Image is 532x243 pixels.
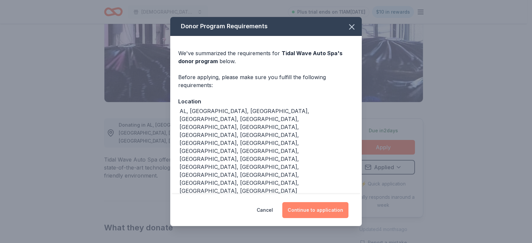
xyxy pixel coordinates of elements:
button: Continue to application [282,202,348,218]
button: Cancel [257,202,273,218]
div: Donor Program Requirements [170,17,362,36]
div: AL, [GEOGRAPHIC_DATA], [GEOGRAPHIC_DATA], [GEOGRAPHIC_DATA], [GEOGRAPHIC_DATA], [GEOGRAPHIC_DATA]... [180,107,354,195]
div: Before applying, please make sure you fulfill the following requirements: [178,73,354,89]
div: Location [178,97,354,106]
div: We've summarized the requirements for below. [178,49,354,65]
